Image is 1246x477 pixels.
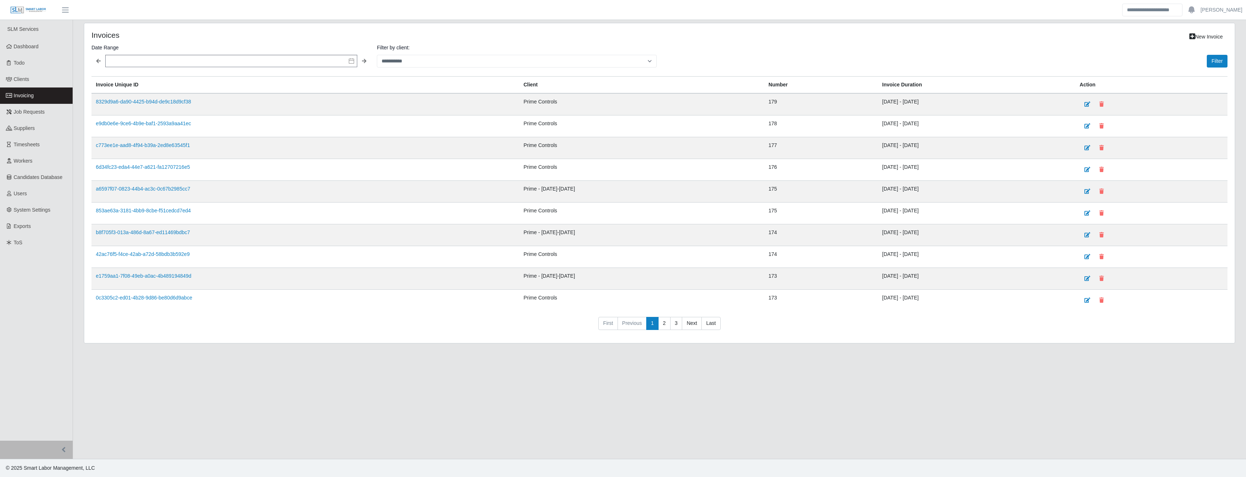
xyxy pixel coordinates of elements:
td: Prime Controls [519,115,764,137]
td: [DATE] - [DATE] [878,224,1075,246]
th: Action [1075,77,1227,94]
td: 173 [764,290,878,311]
span: Candidates Database [14,174,63,180]
td: Prime Controls [519,203,764,224]
td: Prime Controls [519,137,764,159]
a: New Invoice [1185,30,1227,43]
a: 42ac76f5-f4ce-42ab-a72d-58bdb3b592e9 [96,251,190,257]
a: 8329d9a6-da90-4425-b94d-de9c18d9cf38 [96,99,191,105]
td: Prime Controls [519,246,764,268]
img: SLM Logo [10,6,46,14]
span: System Settings [14,207,50,213]
td: Prime - [DATE]-[DATE] [519,268,764,290]
td: [DATE] - [DATE] [878,203,1075,224]
td: [DATE] - [DATE] [878,159,1075,181]
td: 176 [764,159,878,181]
a: [PERSON_NAME] [1201,6,1242,14]
a: 0c3305c2-ed01-4b28-9d86-be80d6d9abce [96,295,192,301]
a: e9db0e6e-9ce6-4b9e-baf1-2593a9aa41ec [96,121,191,126]
span: Workers [14,158,33,164]
a: 6d34fc23-eda4-44e7-a621-fa12707216e5 [96,164,190,170]
td: 174 [764,224,878,246]
h4: Invoices [91,30,558,40]
span: Timesheets [14,142,40,147]
a: b8f705f3-013a-486d-8a67-ed11469bdbc7 [96,229,190,235]
span: Dashboard [14,44,39,49]
td: [DATE] - [DATE] [878,246,1075,268]
span: Invoicing [14,93,34,98]
a: e1759aa1-7f08-49eb-a0ac-4b489194849d [96,273,191,279]
td: [DATE] - [DATE] [878,93,1075,115]
span: Job Requests [14,109,45,115]
td: [DATE] - [DATE] [878,137,1075,159]
a: Last [701,317,720,330]
a: 2 [658,317,671,330]
th: Client [519,77,764,94]
a: 1 [646,317,659,330]
span: Clients [14,76,29,82]
span: © 2025 Smart Labor Management, LLC [6,465,95,471]
td: Prime - [DATE]-[DATE] [519,181,764,203]
a: c773ee1e-aad8-4f94-b39a-2ed8e63545f1 [96,142,190,148]
button: Filter [1207,55,1227,68]
span: SLM Services [7,26,38,32]
td: 175 [764,181,878,203]
td: 174 [764,246,878,268]
td: Prime Controls [519,290,764,311]
a: 853ae63a-3181-4bb9-8cbe-f51cedcd7ed4 [96,208,191,213]
td: [DATE] - [DATE] [878,115,1075,137]
td: [DATE] - [DATE] [878,268,1075,290]
td: Prime Controls [519,159,764,181]
th: Invoice Duration [878,77,1075,94]
td: 178 [764,115,878,137]
a: 3 [670,317,683,330]
label: Filter by client: [377,43,656,52]
td: 175 [764,203,878,224]
th: Invoice Unique ID [91,77,519,94]
a: a6597f07-0823-44b4-ac3c-0c67b2985cc7 [96,186,190,192]
td: Prime - [DATE]-[DATE] [519,224,764,246]
span: Suppliers [14,125,35,131]
span: Todo [14,60,25,66]
td: 173 [764,268,878,290]
input: Search [1122,4,1182,16]
td: [DATE] - [DATE] [878,181,1075,203]
span: ToS [14,240,23,245]
span: Exports [14,223,31,229]
label: Date Range [91,43,371,52]
td: [DATE] - [DATE] [878,290,1075,311]
td: Prime Controls [519,93,764,115]
nav: pagination [91,317,1227,336]
th: Number [764,77,878,94]
td: 177 [764,137,878,159]
span: Users [14,191,27,196]
a: Next [682,317,702,330]
td: 179 [764,93,878,115]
